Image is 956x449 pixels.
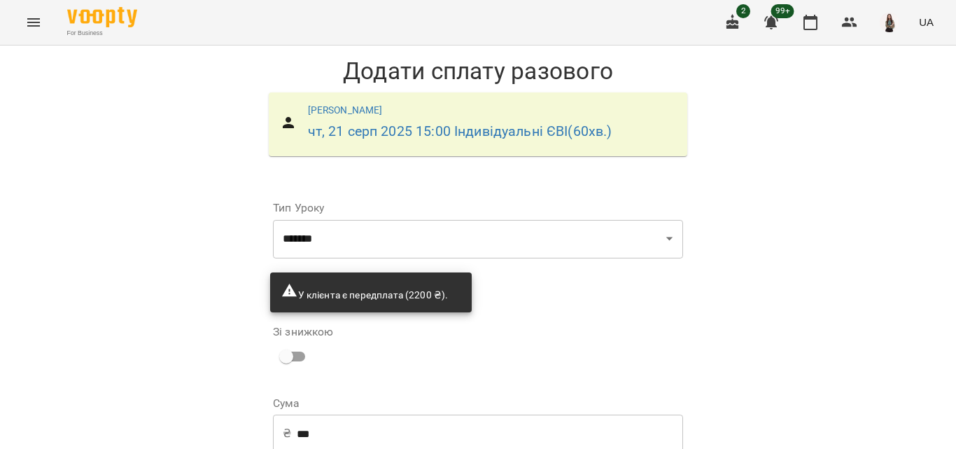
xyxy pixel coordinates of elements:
button: Menu [17,6,50,39]
span: 99+ [771,4,794,18]
label: Сума [273,398,683,409]
img: 6aba04e32ee3c657c737aeeda4e83600.jpg [880,13,899,32]
a: чт, 21 серп 2025 15:00 Індивідуальні ЄВІ(60хв.) [308,123,612,139]
p: ₴ [283,425,291,442]
img: Voopty Logo [67,7,137,27]
label: Тип Уроку [273,202,683,214]
span: У клієнта є передплата (2200 ₴). [281,289,448,301]
span: UA [919,15,934,29]
a: [PERSON_NAME] [308,104,383,116]
span: For Business [67,29,137,38]
button: UA [913,9,939,35]
label: Зі знижкою [273,326,333,338]
span: 2 [736,4,750,18]
h1: Додати сплату разового [262,57,694,85]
